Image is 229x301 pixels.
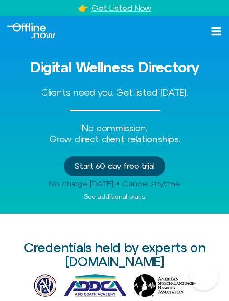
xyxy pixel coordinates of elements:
a: See additional plans [84,193,145,200]
span: No commission. Grow direct client relationships. [49,123,180,144]
a: Start 60-day free trial [64,156,165,176]
iframe: Botpress [189,261,218,290]
span: Start 60-day free trial [75,162,154,171]
span: No charge [DATE] • Cancel anytime [49,179,180,188]
div: Logo [7,23,55,38]
img: Offline.Now logo in white. Text of the words offline.now with a line going through the "O" [7,23,55,38]
h3: Digital Wellness Directory [7,59,222,75]
a: Get Listed Now [92,3,151,13]
h2: Credentials held by experts on [DOMAIN_NAME]​ [7,241,222,269]
span: Clients need you. Get listed [DATE]. [41,87,188,97]
a: 👉 [78,3,88,13]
